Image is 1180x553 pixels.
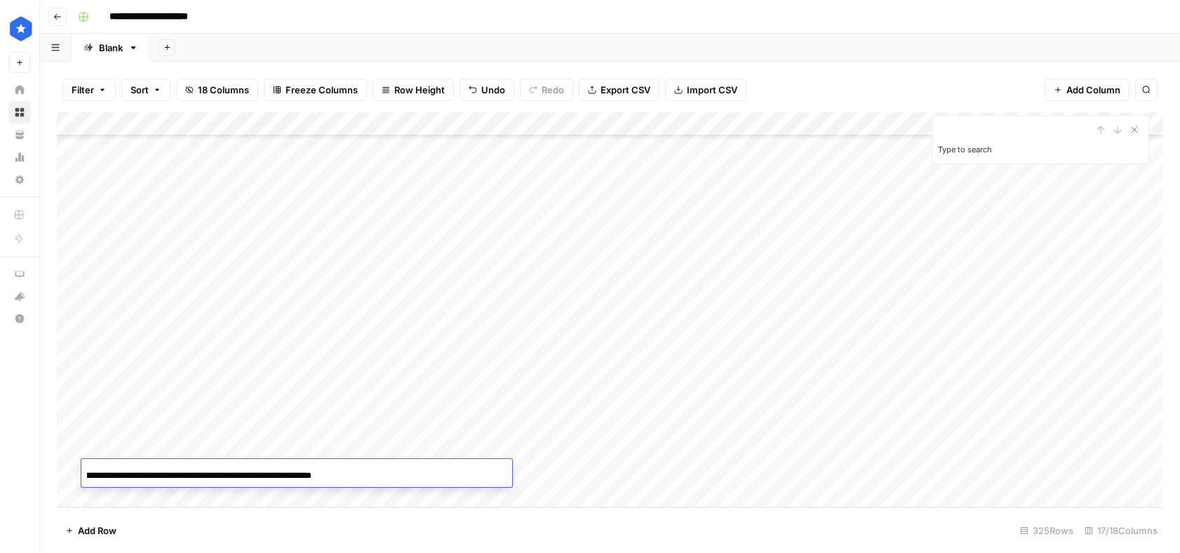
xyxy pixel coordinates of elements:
span: Sort [130,83,149,97]
button: Undo [460,79,514,101]
button: Row Height [373,79,454,101]
span: Row Height [394,83,445,97]
button: Import CSV [665,79,746,101]
span: Undo [481,83,505,97]
span: Add Column [1066,83,1120,97]
button: What's new? [8,285,31,307]
div: 17/18 Columns [1079,519,1163,542]
button: Workspace: ConsumerAffairs [8,11,31,46]
label: Type to search [938,145,992,154]
div: 325 Rows [1014,519,1079,542]
a: Browse [8,101,31,124]
button: Add Row [57,519,125,542]
span: 18 Columns [198,83,249,97]
button: Help + Support [8,307,31,330]
a: Blank [72,34,150,62]
span: Import CSV [687,83,737,97]
span: Add Row [78,524,116,538]
button: Close Search [1126,121,1143,138]
button: Freeze Columns [264,79,367,101]
span: Freeze Columns [286,83,358,97]
a: Settings [8,168,31,191]
a: Your Data [8,124,31,146]
div: What's new? [9,286,30,307]
a: Home [8,79,31,101]
button: Export CSV [579,79,659,101]
img: ConsumerAffairs Logo [8,16,34,41]
div: Blank [99,41,123,55]
span: Redo [542,83,564,97]
button: Add Column [1045,79,1129,101]
button: Filter [62,79,116,101]
button: Sort [121,79,170,101]
button: 18 Columns [176,79,258,101]
a: AirOps Academy [8,262,31,285]
a: Usage [8,146,31,168]
span: Filter [72,83,94,97]
button: Redo [520,79,573,101]
span: Export CSV [601,83,650,97]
